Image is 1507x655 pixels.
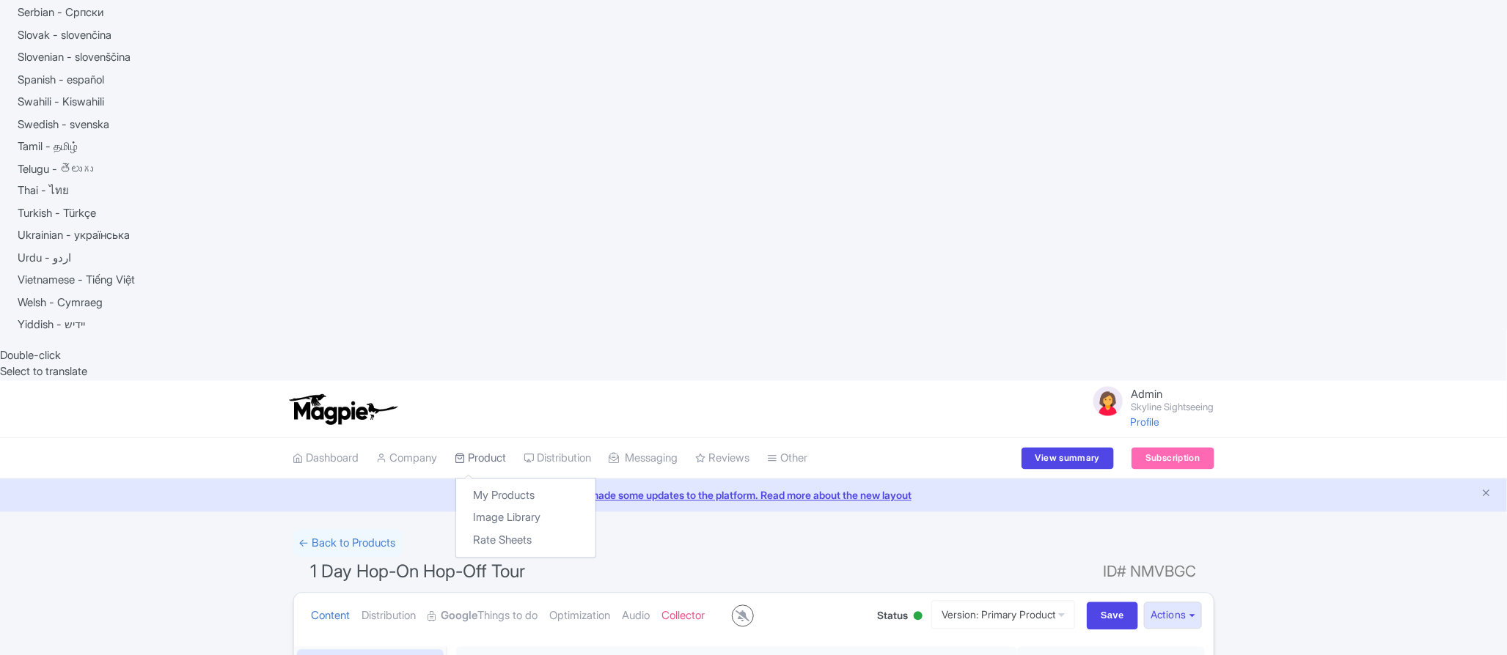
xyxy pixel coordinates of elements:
a: View summary [1022,448,1114,470]
a: Rate Sheets [456,530,595,552]
span: 1 Day Hop-On Hop-Off Tour [311,561,526,582]
a: Audio [623,593,650,640]
a: Messaging [609,439,678,479]
a: Distribution [362,593,417,640]
a: Subscription [1132,448,1214,470]
a: Version: Primary Product [931,601,1075,629]
a: Profile [1131,416,1160,429]
strong: Google [441,608,478,625]
button: Actions [1144,602,1202,629]
a: Other [768,439,808,479]
button: Close announcement [1481,486,1492,503]
a: Content [312,593,351,640]
a: Admin Skyline Sightseeing [1082,384,1214,419]
span: Admin [1132,388,1163,401]
a: Reviews [696,439,750,479]
input: Save [1087,602,1138,630]
a: Product [455,439,507,479]
div: Active [911,606,925,629]
small: Skyline Sightseeing [1132,403,1214,412]
a: Optimization [550,593,611,640]
a: Image Library [456,507,595,530]
a: Collector [662,593,705,640]
img: logo-ab69f6fb50320c5b225c76a69d11143b.png [286,393,400,426]
a: ← Back to Products [293,530,402,558]
span: Status [877,608,908,623]
span: ID# NMVBGC [1104,558,1197,587]
a: GoogleThings to do [428,593,538,640]
a: We made some updates to the platform. Read more about the new layout [9,488,1498,503]
a: My Products [456,485,595,508]
a: Dashboard [293,439,359,479]
a: Distribution [524,439,592,479]
img: avatar_key_member-9c1dde93af8b07d7383eb8b5fb890c87.png [1090,384,1126,419]
a: Company [377,439,438,479]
